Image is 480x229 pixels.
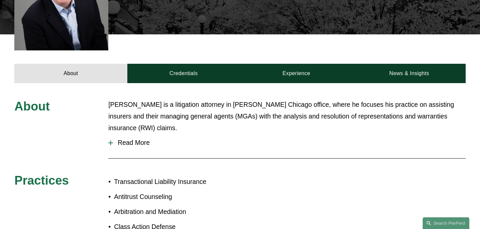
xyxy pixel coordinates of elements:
[108,134,466,152] button: Read More
[14,174,69,187] span: Practices
[113,139,466,147] span: Read More
[14,64,127,83] a: About
[114,176,240,188] p: Transactional Liability Insurance
[353,64,465,83] a: News & Insights
[114,191,240,203] p: Antitrust Counseling
[423,217,469,229] a: Search this site
[127,64,240,83] a: Credentials
[240,64,353,83] a: Experience
[14,99,50,113] span: About
[108,99,466,134] p: [PERSON_NAME] is a litigation attorney in [PERSON_NAME] Chicago office, where he focuses his prac...
[114,206,240,218] p: Arbitration and Mediation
